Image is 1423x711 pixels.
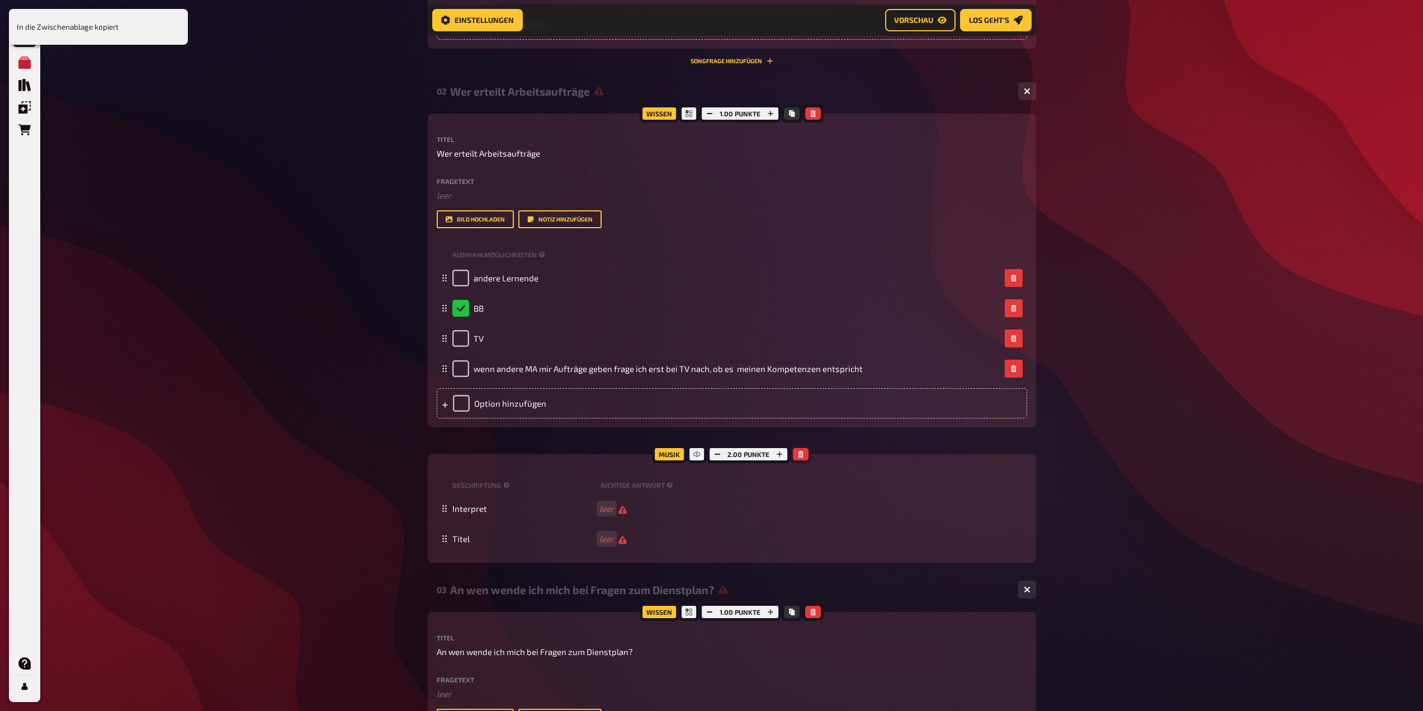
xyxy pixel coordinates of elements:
[437,634,1027,641] label: Titel
[474,333,484,343] span: TV
[652,445,687,463] div: Musik
[699,603,781,621] div: 1.00 Punkte
[432,9,523,31] button: Einstellungen
[969,16,1009,24] span: Los geht's
[518,210,602,228] button: Notiz hinzufügen
[437,136,1027,143] label: Titel
[437,646,633,658] span: An wen wende ich mich bei Fragen zum Dienstplan?
[437,210,514,228] button: Bild hochladen
[450,583,1009,596] div: An wen wende ich mich bei Fragen zum Dienstplan?
[450,85,1009,98] div: Wer erteilt Arbeitsaufträge
[640,105,679,123] div: Wissen
[452,534,470,544] span: Titel
[601,481,675,490] small: Richtige Antwort
[437,86,446,96] div: 02
[599,503,614,514] i: leer
[474,273,538,283] span: andere Lernende
[699,105,781,123] div: 1.00 Punkte
[474,364,863,374] span: wenn andere MA mir Aufträge geben frage ich erst bei TV nach, ob es meinen Kompetenzen entspricht
[437,585,446,595] div: 03
[599,534,614,544] i: leer
[437,147,540,160] span: Wer erteilt Arbeitsaufträge
[885,9,956,31] button: Vorschau
[960,9,1032,31] button: Los geht's
[455,16,514,24] span: Einstellungen
[707,445,790,463] div: 2.00 Punkte
[9,9,188,45] div: In die Zwischenablage kopiert
[437,388,1027,418] div: Option hinzufügen
[474,303,484,313] span: BB
[452,250,537,260] span: Auswahlmöglichkeiten
[691,58,773,64] button: Songfrage hinzufügen
[894,16,933,24] span: Vorschau
[784,606,800,618] button: Kopieren
[784,107,800,120] button: Kopieren
[640,603,679,621] div: Wissen
[452,503,487,514] span: Interpret
[452,481,596,490] small: Beschriftung
[437,178,1027,185] label: Fragetext
[437,676,1027,683] label: Fragetext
